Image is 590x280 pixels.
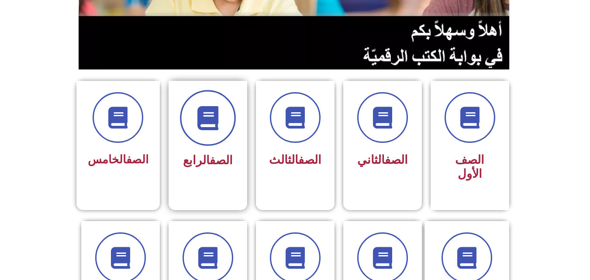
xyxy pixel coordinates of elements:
[88,153,148,166] span: الخامس
[357,153,408,167] span: الثاني
[183,153,233,167] span: الرابع
[298,153,321,167] a: الصف
[385,153,408,167] a: الصف
[455,153,484,181] span: الصف الأول
[210,153,233,167] a: الصف
[269,153,321,167] span: الثالث
[126,153,148,166] a: الصف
